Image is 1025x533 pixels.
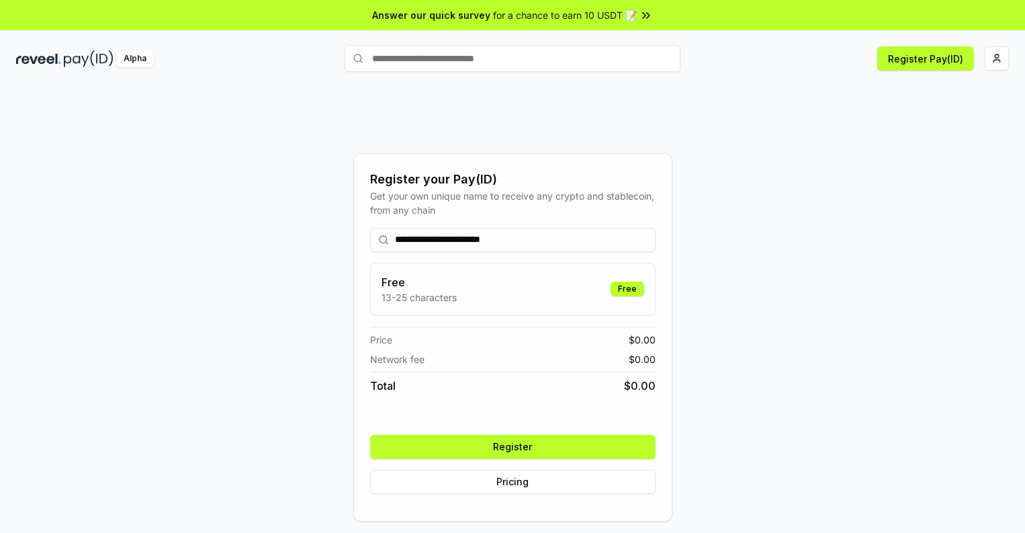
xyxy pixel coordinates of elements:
[372,8,490,22] span: Answer our quick survey
[370,378,396,394] span: Total
[629,333,656,347] span: $ 0.00
[16,50,61,67] img: reveel_dark
[624,378,656,394] span: $ 0.00
[370,470,656,494] button: Pricing
[370,170,656,189] div: Register your Pay(ID)
[877,46,974,71] button: Register Pay(ID)
[370,333,392,347] span: Price
[116,50,154,67] div: Alpha
[493,8,637,22] span: for a chance to earn 10 USDT 📝
[370,189,656,217] div: Get your own unique name to receive any crypto and stablecoin, from any chain
[370,435,656,459] button: Register
[382,274,457,290] h3: Free
[382,290,457,304] p: 13-25 characters
[629,352,656,366] span: $ 0.00
[611,282,644,296] div: Free
[64,50,114,67] img: pay_id
[370,352,425,366] span: Network fee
